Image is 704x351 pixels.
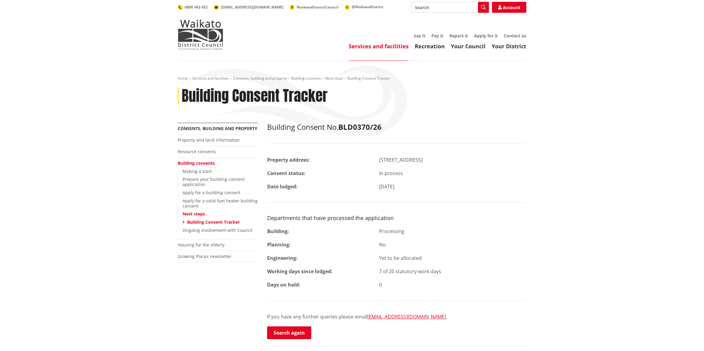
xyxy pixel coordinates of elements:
[267,255,298,261] strong: Engineering:
[214,5,284,10] a: [EMAIL_ADDRESS][DOMAIN_NAME]
[178,137,240,143] a: Property and land information
[178,242,225,248] a: Housing for the elderly
[451,43,486,50] a: Your Council
[183,211,205,217] a: Next steps
[178,149,216,154] a: Resource consents
[415,43,445,50] a: Recreation
[267,326,311,339] a: Search again
[338,122,382,132] strong: BLD0370/26
[492,43,526,50] a: Your District
[375,281,531,288] div: 0
[411,2,489,13] input: Search input
[375,228,531,235] div: Processing
[178,76,188,81] a: Home
[504,33,526,39] a: Contact us
[267,123,526,132] h2: Building Consent No.
[178,5,208,10] a: 0800 492 452
[375,241,531,248] div: No
[352,4,383,9] span: @WaikatoDistrict
[267,157,310,163] strong: Property address:
[178,253,232,259] a: Growing Places newsletter
[267,170,305,177] strong: Consent status:
[233,76,287,81] a: Consents, building and property
[290,5,339,10] a: WaikatoDistrictCouncil
[178,19,223,50] img: Waikato District Council - Te Kaunihera aa Takiwaa o Waikato
[221,5,284,10] span: [EMAIL_ADDRESS][DOMAIN_NAME]
[267,241,291,248] strong: Planning:
[182,87,328,105] h1: Building Consent Tracker
[347,76,390,81] span: Building Consent Tracker
[183,198,258,209] a: Apply for a solid fuel heater building consent​
[474,33,498,39] a: Apply for it
[375,156,531,163] div: [STREET_ADDRESS]
[375,170,531,177] div: In process
[178,160,215,166] a: Building consents
[183,227,253,233] a: Ongoing involvement with Council
[297,5,339,10] span: WaikatoDistrictCouncil
[192,76,229,81] a: Services and facilities
[183,168,212,174] a: Making a start
[267,183,298,190] strong: Date lodged:
[187,219,240,225] a: Building Consent Tracker
[267,313,526,320] p: If you have any further queries please email .
[367,313,446,320] a: [EMAIL_ADDRESS][DOMAIN_NAME]
[267,281,300,288] strong: Days on hold:
[183,176,245,187] a: Prepare your building consent application
[325,76,343,81] a: Next steps
[183,190,240,195] a: Apply for a building consent
[185,5,208,10] span: 0800 492 452
[178,76,526,81] nav: breadcrumb
[178,126,257,131] a: Consents, building and property
[414,33,425,39] a: Say it
[267,215,526,222] h3: Departments that have processed the application
[267,228,289,235] strong: Building:
[345,4,383,9] a: @WaikatoDistrict
[349,43,409,50] a: Services and facilities
[375,183,531,190] div: [DATE]
[431,33,443,39] a: Pay it
[492,2,526,13] a: Account
[291,76,321,81] a: Building consents
[375,254,531,262] div: Yet to be allocated
[375,268,531,275] div: 7 of 20 statutory work days
[267,268,333,275] strong: Working days since lodged:
[449,33,468,39] a: Report it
